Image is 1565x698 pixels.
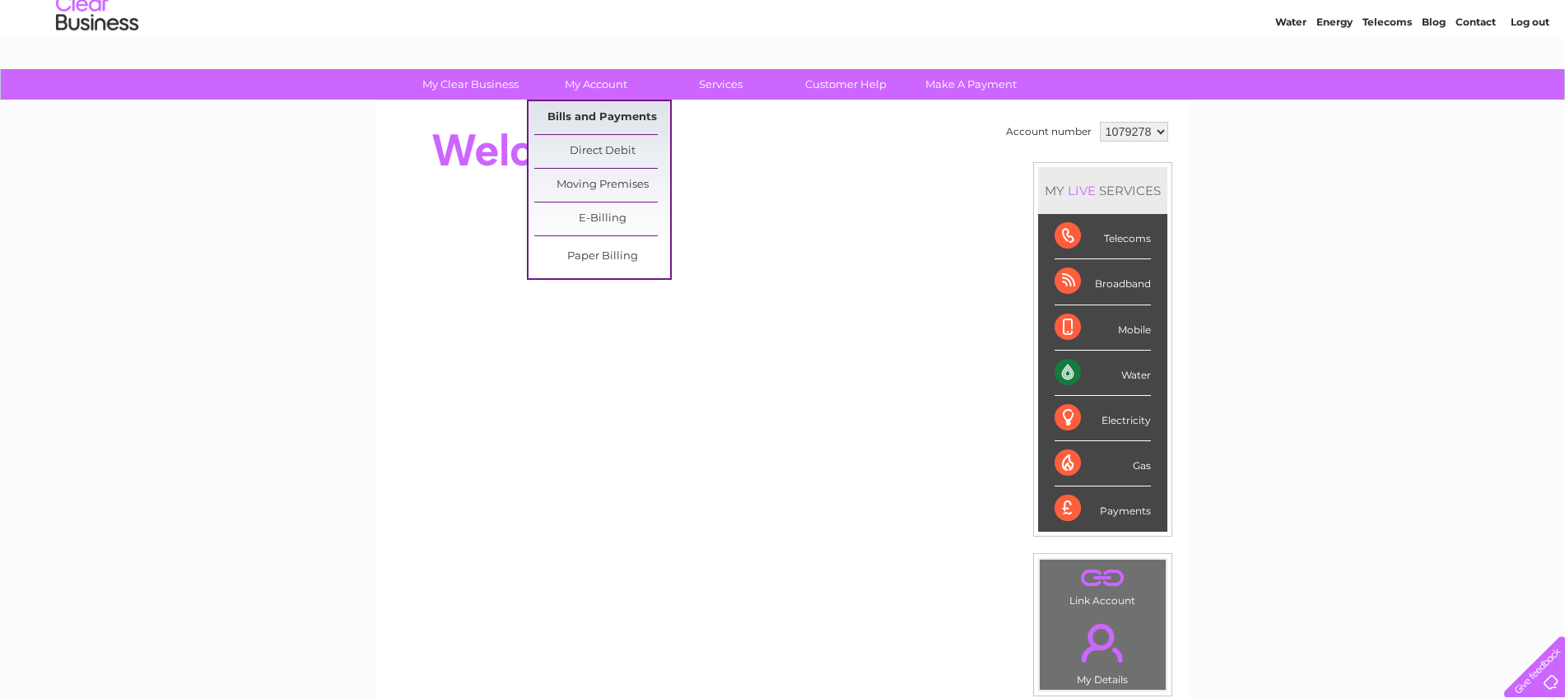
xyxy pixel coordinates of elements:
div: Gas [1055,441,1151,486]
div: MY SERVICES [1038,167,1167,214]
div: Payments [1055,486,1151,531]
a: Contact [1456,70,1496,82]
a: Services [653,69,789,100]
a: Paper Billing [534,240,670,273]
a: E-Billing [534,202,670,235]
a: My Account [528,69,664,100]
a: Customer Help [778,69,914,100]
div: Telecoms [1055,214,1151,259]
a: . [1044,614,1162,672]
a: My Clear Business [403,69,538,100]
td: Account number [1002,118,1096,146]
img: logo.png [55,43,139,93]
a: Make A Payment [903,69,1039,100]
div: Mobile [1055,305,1151,351]
a: Log out [1511,70,1549,82]
td: Link Account [1039,559,1167,611]
a: 0333 014 3131 [1255,8,1368,29]
a: Energy [1316,70,1353,82]
div: Clear Business is a trading name of Verastar Limited (registered in [GEOGRAPHIC_DATA] No. 3667643... [394,9,1172,80]
a: Telecoms [1362,70,1412,82]
a: Water [1275,70,1306,82]
a: Blog [1422,70,1446,82]
div: Broadband [1055,259,1151,305]
div: Electricity [1055,396,1151,441]
a: Direct Debit [534,135,670,168]
a: Bills and Payments [534,101,670,134]
td: My Details [1039,610,1167,691]
div: LIVE [1064,183,1099,198]
div: Water [1055,351,1151,396]
a: Moving Premises [534,169,670,202]
a: . [1044,564,1162,593]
